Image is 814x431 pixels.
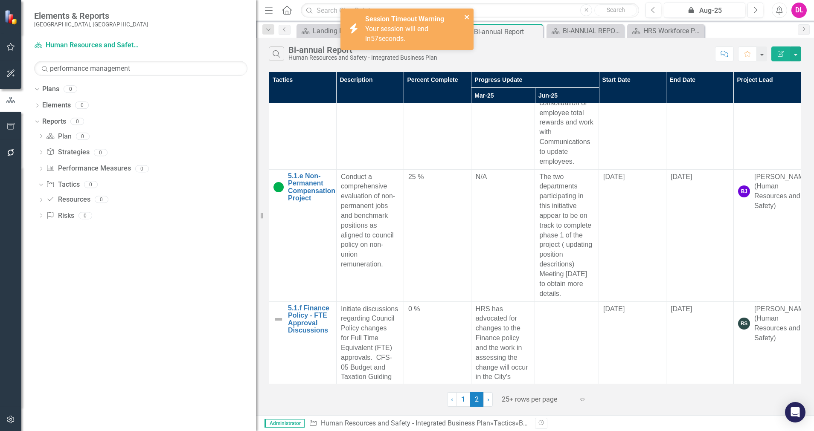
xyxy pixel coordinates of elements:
[309,419,529,428] div: » »
[519,419,569,427] div: Bi-annual Report
[273,182,284,192] img: On Track
[288,45,437,55] div: Bi-annual Report
[288,55,437,61] div: Human Resources and Safety - Integrated Business Plan
[599,169,666,301] td: Double-Click to Edit
[70,118,84,125] div: 0
[671,305,692,312] span: [DATE]
[487,395,489,403] span: ›
[563,26,622,36] div: BI-ANNUAL REPORT
[288,304,332,334] a: 5.1.f Finance Policy - FTE Approval Discussions
[785,402,805,422] div: Open Intercom Messenger
[474,26,541,37] div: Bi-annual Report
[135,165,149,172] div: 0
[95,196,108,203] div: 0
[733,169,801,301] td: Double-Click to Edit
[471,169,535,301] td: Double-Click to Edit
[607,6,625,13] span: Search
[46,180,79,190] a: Tactics
[451,395,453,403] span: ‹
[265,419,305,428] span: Administrator
[365,15,444,23] strong: Session Timeout Warning
[46,132,71,142] a: Plan
[321,419,490,427] a: Human Resources and Safety - Integrated Business Plan
[738,185,750,197] div: BJ
[408,172,467,182] div: 25 %
[476,173,487,180] span: N/A
[671,173,692,180] span: [DATE]
[666,169,733,301] td: Double-Click to Edit
[34,11,148,21] span: Elements & Reports
[42,117,66,127] a: Reports
[494,419,515,427] a: Tactics
[603,173,625,180] span: [DATE]
[288,172,335,202] a: 5.1.e Non-Permanent Compensation Project
[64,86,77,93] div: 0
[94,149,108,156] div: 0
[299,26,372,36] a: Landing Page
[667,6,742,16] div: Aug-25
[46,211,74,221] a: Risks
[42,84,59,94] a: Plans
[42,101,71,110] a: Elements
[34,61,247,76] input: Search Below...
[535,169,599,301] td: Double-Click to Edit
[456,392,470,407] a: 1
[269,169,337,301] td: Double-Click to Edit Right Click for Context Menu
[404,169,471,301] td: Double-Click to Edit
[549,26,622,36] a: BI-ANNUAL REPORT
[336,169,404,301] td: Double-Click to Edit
[603,305,625,312] span: [DATE]
[470,392,484,407] span: 2
[464,12,470,22] button: close
[34,40,141,50] a: Human Resources and Safety - Integrated Business Plan
[643,26,702,36] div: HRS Workforce Plan Landing Page
[754,304,811,343] div: [PERSON_NAME] (Human Resources and Safety)
[754,172,811,211] div: [PERSON_NAME] (Human Resources and Safety)
[371,35,378,43] span: 57
[629,26,702,36] a: HRS Workforce Plan Landing Page
[301,3,639,18] input: Search ClearPoint...
[791,3,807,18] button: DL
[738,318,750,330] div: RS
[313,26,372,36] div: Landing Page
[75,102,89,109] div: 0
[46,195,90,205] a: Resources
[539,173,592,297] span: The two departments participating in this initiative appear to be on track to complete phase 1 of...
[664,3,745,18] button: Aug-25
[273,314,284,324] img: Not Defined
[34,21,148,28] small: [GEOGRAPHIC_DATA], [GEOGRAPHIC_DATA]
[365,25,428,43] span: Your session will end in seconds.
[46,148,89,157] a: Strategies
[84,181,98,188] div: 0
[78,212,92,219] div: 0
[594,4,637,16] button: Search
[76,133,90,140] div: 0
[408,304,467,314] div: 0 %
[4,10,19,25] img: ClearPoint Strategy
[46,164,131,174] a: Performance Measures
[341,305,398,400] span: Initiate discussions regarding Council Policy changes for Full Time Equivalent (FTE) approvals. C...
[341,173,395,268] span: Conduct a comprehensive evaluation of non-permanent jobs and benchmark positions as aligned to co...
